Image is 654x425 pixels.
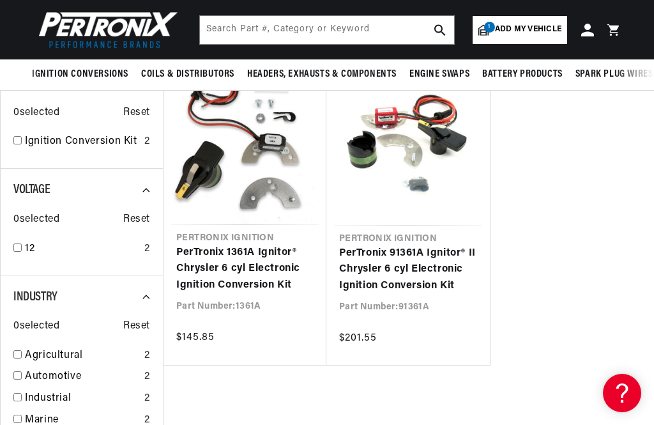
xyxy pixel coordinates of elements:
[482,68,563,81] span: Battery Products
[409,68,469,81] span: Engine Swaps
[32,8,179,52] img: Pertronix
[13,318,59,335] span: 0 selected
[426,16,454,44] button: search button
[144,390,150,407] div: 2
[13,291,57,304] span: Industry
[25,348,139,364] a: Agricultural
[135,59,241,89] summary: Coils & Distributors
[575,68,653,81] span: Spark Plug Wires
[32,59,135,89] summary: Ignition Conversions
[484,22,495,33] span: 1
[13,212,59,228] span: 0 selected
[144,241,150,258] div: 2
[32,68,128,81] span: Ignition Conversions
[144,369,150,385] div: 2
[176,245,314,294] a: PerTronix 1361A Ignitor® Chrysler 6 cyl Electronic Ignition Conversion Kit
[473,16,567,44] a: 1Add my vehicle
[339,245,477,295] a: PerTronix 91361A Ignitor® II Chrysler 6 cyl Electronic Ignition Conversion Kit
[144,134,150,150] div: 2
[403,59,476,89] summary: Engine Swaps
[123,318,150,335] span: Reset
[25,241,139,258] a: 12
[141,68,234,81] span: Coils & Distributors
[495,24,561,36] span: Add my vehicle
[123,105,150,121] span: Reset
[476,59,569,89] summary: Battery Products
[25,134,139,150] a: Ignition Conversion Kit
[200,16,454,44] input: Search Part #, Category or Keyword
[241,59,403,89] summary: Headers, Exhausts & Components
[13,105,59,121] span: 0 selected
[13,183,50,196] span: Voltage
[25,369,139,385] a: Automotive
[123,212,150,228] span: Reset
[247,68,397,81] span: Headers, Exhausts & Components
[25,390,139,407] a: Industrial
[144,348,150,364] div: 2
